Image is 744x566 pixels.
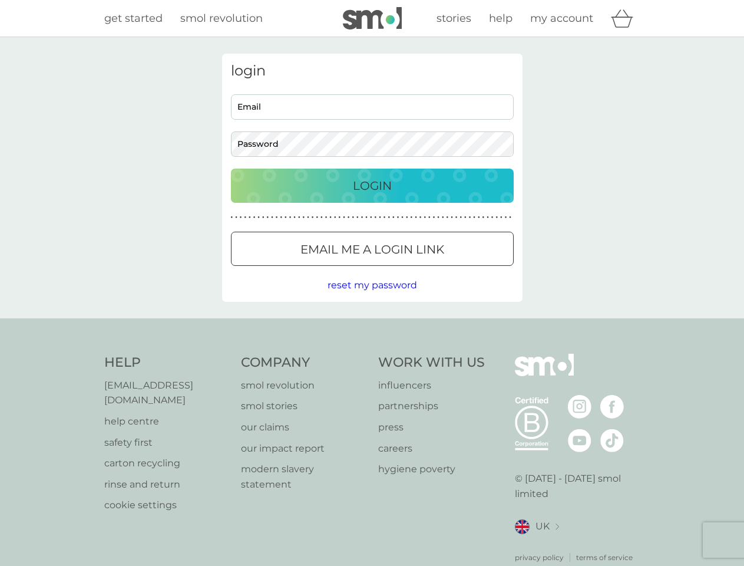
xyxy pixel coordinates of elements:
[530,12,593,25] span: my account
[328,278,417,293] button: reset my password
[491,215,494,221] p: ●
[241,378,366,393] p: smol revolution
[378,441,485,456] a: careers
[241,420,366,435] a: our claims
[442,215,444,221] p: ●
[285,215,287,221] p: ●
[530,10,593,27] a: my account
[487,215,489,221] p: ●
[298,215,300,221] p: ●
[515,354,574,394] img: smol
[611,6,640,30] div: basket
[289,215,292,221] p: ●
[231,62,514,80] h3: login
[348,215,350,221] p: ●
[535,519,550,534] span: UK
[328,279,417,291] span: reset my password
[383,215,386,221] p: ●
[352,215,354,221] p: ●
[231,215,233,221] p: ●
[231,232,514,266] button: Email me a login link
[241,354,366,372] h4: Company
[378,354,485,372] h4: Work With Us
[293,215,296,221] p: ●
[249,215,251,221] p: ●
[473,215,475,221] p: ●
[180,10,263,27] a: smol revolution
[104,378,230,408] a: [EMAIL_ADDRESS][DOMAIN_NAME]
[104,414,230,429] a: help centre
[509,215,511,221] p: ●
[433,215,435,221] p: ●
[428,215,431,221] p: ●
[378,462,485,477] a: hygiene poverty
[378,399,485,414] a: partnerships
[375,215,377,221] p: ●
[104,456,230,471] a: carton recycling
[343,7,402,29] img: smol
[459,215,462,221] p: ●
[241,399,366,414] a: smol stories
[104,354,230,372] h4: Help
[401,215,404,221] p: ●
[424,215,426,221] p: ●
[379,215,381,221] p: ●
[482,215,485,221] p: ●
[392,215,395,221] p: ●
[303,215,305,221] p: ●
[568,395,591,419] img: visit the smol Instagram page
[447,215,449,221] p: ●
[300,240,444,259] p: Email me a login link
[365,215,368,221] p: ●
[356,215,359,221] p: ●
[437,215,439,221] p: ●
[515,519,530,534] img: UK flag
[600,429,624,452] img: visit the smol Tiktok page
[455,215,458,221] p: ●
[505,215,507,221] p: ●
[241,441,366,456] p: our impact report
[104,435,230,450] a: safety first
[262,215,264,221] p: ●
[437,10,471,27] a: stories
[515,471,640,501] p: © [DATE] - [DATE] smol limited
[104,477,230,492] a: rinse and return
[267,215,269,221] p: ●
[231,169,514,203] button: Login
[415,215,417,221] p: ●
[419,215,422,221] p: ●
[397,215,399,221] p: ●
[370,215,372,221] p: ●
[316,215,318,221] p: ●
[361,215,363,221] p: ●
[406,215,408,221] p: ●
[489,10,512,27] a: help
[478,215,480,221] p: ●
[515,552,564,563] a: privacy policy
[555,524,559,530] img: select a new location
[104,498,230,513] a: cookie settings
[378,420,485,435] a: press
[388,215,390,221] p: ●
[253,215,256,221] p: ●
[235,215,237,221] p: ●
[576,552,633,563] a: terms of service
[240,215,242,221] p: ●
[489,12,512,25] span: help
[469,215,471,221] p: ●
[244,215,246,221] p: ●
[339,215,341,221] p: ●
[378,378,485,393] a: influencers
[500,215,502,221] p: ●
